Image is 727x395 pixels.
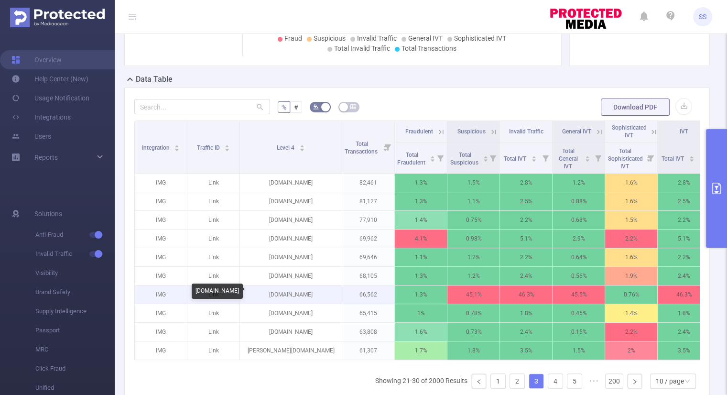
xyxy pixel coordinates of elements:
p: Link [187,211,239,229]
p: IMG [135,285,187,304]
span: Brand Safety [35,283,115,302]
p: 2.8% [658,174,710,192]
a: Usage Notification [11,88,89,108]
p: 0.88% [553,192,605,210]
span: General IVT [408,34,443,42]
p: 1.2% [447,248,499,266]
p: [DOMAIN_NAME] [240,174,342,192]
span: Invalid Traffic [35,244,115,263]
p: 2.2% [605,230,657,248]
p: 1.6% [605,174,657,192]
i: icon: caret-up [689,154,694,157]
span: Reports [34,154,58,161]
span: Total Sophisticated IVT [608,148,642,170]
p: 81,127 [342,192,394,210]
i: icon: table [350,104,356,110]
p: 0.78% [447,304,499,322]
span: SS [699,7,706,26]
i: icon: down [684,378,690,385]
p: 1.4% [395,211,447,229]
input: Search... [134,99,270,114]
i: icon: caret-down [300,147,305,150]
i: Filter menu [644,143,657,173]
span: Visibility [35,263,115,283]
p: 65,415 [342,304,394,322]
span: # [294,103,298,111]
p: [DOMAIN_NAME] [240,267,342,285]
p: 1.3% [395,267,447,285]
p: IMG [135,230,187,248]
img: Protected Media [10,8,105,27]
p: Link [187,267,239,285]
i: icon: caret-down [174,147,180,150]
i: icon: caret-up [531,154,536,157]
p: 46.3% [658,285,710,304]
li: 3 [529,373,544,389]
p: 2.4% [500,323,552,341]
span: Total Transactions [345,141,379,155]
li: 200 [605,373,623,389]
p: 2.5% [500,192,552,210]
li: Previous Page [471,373,487,389]
p: 0.68% [553,211,605,229]
a: Integrations [11,108,71,127]
span: Fraud [284,34,302,42]
p: 1.5% [605,211,657,229]
span: Fraudulent [405,128,433,135]
p: Link [187,341,239,360]
p: 2.5% [658,192,710,210]
div: Sort [531,154,537,160]
span: Invalid Traffic [509,128,543,135]
p: Link [187,248,239,266]
p: 1.2% [553,174,605,192]
p: 2.2% [658,248,710,266]
div: 10 / page [656,374,684,388]
p: 0.75% [447,211,499,229]
i: icon: caret-down [689,158,694,161]
p: 2% [605,341,657,360]
li: 1 [490,373,506,389]
p: 2.2% [658,211,710,229]
i: Filter menu [486,143,499,173]
p: 0.15% [553,323,605,341]
p: IMG [135,174,187,192]
span: % [282,103,286,111]
p: 69,646 [342,248,394,266]
p: [DOMAIN_NAME] [240,323,342,341]
span: MRC [35,340,115,359]
p: 2.4% [658,267,710,285]
a: 3 [529,374,543,388]
span: ••• [586,373,601,389]
span: Total Fraudulent [397,152,426,166]
span: Traffic ID [197,144,221,151]
i: Filter menu [539,143,552,173]
div: Sort [174,143,180,149]
a: 1 [491,374,505,388]
div: Sort [299,143,305,149]
span: Total IVT [662,155,685,162]
span: General IVT [562,128,591,135]
i: icon: caret-up [483,154,488,157]
i: Filter menu [381,121,394,173]
p: 2.4% [658,323,710,341]
a: 200 [606,374,623,388]
i: icon: caret-up [585,154,590,157]
li: Next 5 Pages [586,373,601,389]
span: Total Invalid Traffic [334,44,390,52]
div: Sort [689,154,694,160]
i: Filter menu [434,143,447,173]
p: 2.2% [500,211,552,229]
p: 69,962 [342,230,394,248]
i: icon: caret-down [531,158,536,161]
a: Help Center (New) [11,69,88,88]
div: Sort [483,154,488,160]
p: 45.1% [447,285,499,304]
p: 61,307 [342,341,394,360]
p: 1.9% [605,267,657,285]
p: 1.3% [395,285,447,304]
span: Integration [142,144,171,151]
p: [DOMAIN_NAME] [240,230,342,248]
p: 77,910 [342,211,394,229]
p: IMG [135,192,187,210]
p: 1.6% [605,192,657,210]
